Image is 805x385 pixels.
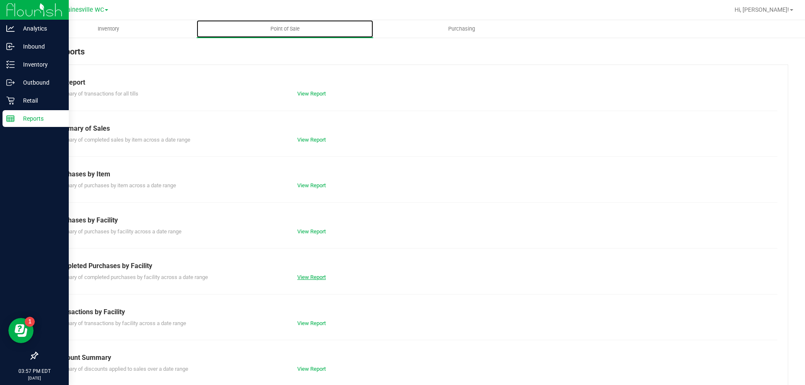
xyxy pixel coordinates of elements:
p: Inventory [15,59,65,70]
a: View Report [297,366,326,372]
inline-svg: Reports [6,114,15,123]
a: View Report [297,228,326,235]
div: Purchases by Facility [54,215,771,225]
p: Outbound [15,78,65,88]
inline-svg: Analytics [6,24,15,33]
div: Transactions by Facility [54,307,771,317]
p: [DATE] [4,375,65,381]
inline-svg: Inbound [6,42,15,51]
a: View Report [297,274,326,280]
div: Summary of Sales [54,124,771,134]
inline-svg: Retail [6,96,15,105]
span: Summary of purchases by item across a date range [54,182,176,189]
iframe: Resource center unread badge [25,317,35,327]
a: View Report [297,90,326,97]
div: POS Reports [37,45,788,65]
span: Point of Sale [259,25,311,33]
div: Purchases by Item [54,169,771,179]
span: Summary of purchases by facility across a date range [54,228,182,235]
a: Point of Sale [197,20,373,38]
span: Summary of discounts applied to sales over a date range [54,366,188,372]
p: Reports [15,114,65,124]
p: Inbound [15,41,65,52]
div: Till Report [54,78,771,88]
a: View Report [297,137,326,143]
a: View Report [297,182,326,189]
div: Completed Purchases by Facility [54,261,771,271]
div: Discount Summary [54,353,771,363]
inline-svg: Outbound [6,78,15,87]
span: Hi, [PERSON_NAME]! [735,6,789,13]
span: Inventory [86,25,130,33]
span: Gainesville WC [63,6,104,13]
inline-svg: Inventory [6,60,15,69]
span: Summary of completed purchases by facility across a date range [54,274,208,280]
span: Summary of transactions for all tills [54,90,138,97]
a: Inventory [20,20,197,38]
span: Summary of transactions by facility across a date range [54,320,186,326]
p: Analytics [15,23,65,34]
span: Purchasing [437,25,486,33]
a: View Report [297,320,326,326]
span: Summary of completed sales by item across a date range [54,137,190,143]
p: 03:57 PM EDT [4,367,65,375]
p: Retail [15,96,65,106]
a: Purchasing [373,20,550,38]
iframe: Resource center [8,318,34,343]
